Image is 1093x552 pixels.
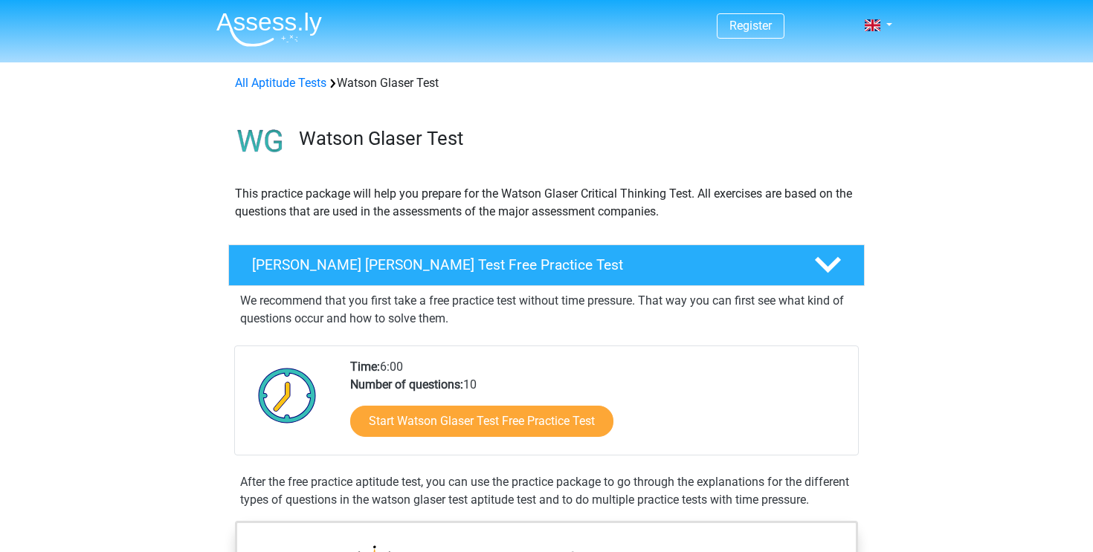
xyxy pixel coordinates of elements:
div: Watson Glaser Test [229,74,864,92]
a: [PERSON_NAME] [PERSON_NAME] Test Free Practice Test [222,244,871,286]
a: Start Watson Glaser Test Free Practice Test [350,406,613,437]
h4: [PERSON_NAME] [PERSON_NAME] Test Free Practice Test [252,256,790,273]
img: watson glaser test [229,110,292,173]
div: 6:00 10 [339,358,857,455]
h3: Watson Glaser Test [299,127,853,150]
img: Clock [250,358,325,432]
p: We recommend that you first take a free practice test without time pressure. That way you can fir... [240,292,853,328]
a: Register [729,19,772,33]
b: Number of questions: [350,377,463,392]
b: Time: [350,360,380,374]
a: All Aptitude Tests [235,76,326,90]
p: This practice package will help you prepare for the Watson Glaser Critical Thinking Test. All exe... [235,185,858,221]
div: After the free practice aptitude test, you can use the practice package to go through the explana... [234,473,859,509]
img: Assessly [216,12,322,47]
